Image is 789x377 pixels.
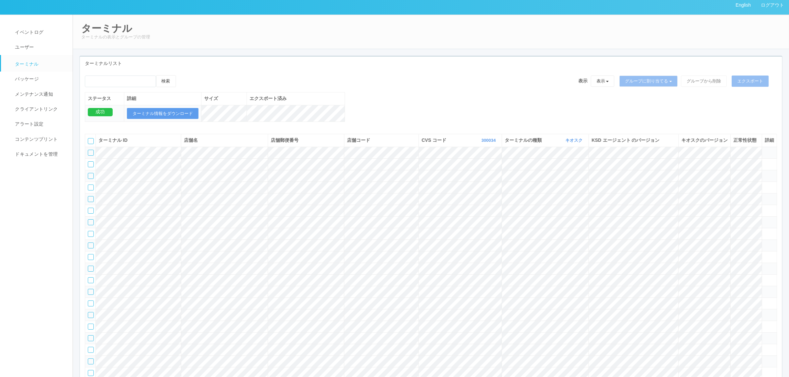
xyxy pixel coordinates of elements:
[13,29,43,35] span: イベントログ
[681,137,728,143] span: キオスクのバージョン
[271,137,299,143] span: 店舗郵便番号
[564,137,586,144] button: キオスク
[13,151,58,157] span: ドキュメントを管理
[733,137,757,143] span: 正常性状態
[1,132,79,147] a: コンテンツプリント
[156,75,176,87] button: 検索
[81,23,781,34] h2: ターミナル
[98,137,178,144] div: ターミナル ID
[127,95,198,102] div: 詳細
[80,57,782,70] div: ターミナルリスト
[1,87,79,102] a: メンテナンス通知
[88,95,121,102] div: ステータス
[619,76,678,87] button: グループに割り当てる
[591,76,615,87] button: 表示
[565,138,584,143] a: キオスク
[505,137,543,144] span: ターミナルの種類
[13,106,58,112] span: クライアントリンク
[13,44,34,50] span: ユーザー
[88,108,113,116] div: 成功
[184,137,198,143] span: 店舗名
[1,25,79,40] a: イベントログ
[13,136,58,142] span: コンテンツプリント
[578,78,588,84] span: 表示
[681,76,727,87] button: グループから削除
[1,102,79,117] a: クライアントリンク
[1,117,79,132] a: アラート設定
[127,108,198,119] button: ターミナル情報をダウンロード
[422,137,448,144] span: CVS コード
[480,137,499,144] button: 300034
[250,95,342,102] div: エクスポート済み
[81,34,781,40] p: ターミナルの表示とグループの管理
[13,76,39,81] span: パッケージ
[204,95,244,102] div: サイズ
[1,55,79,72] a: ターミナル
[13,121,43,127] span: アラート設定
[592,137,659,143] span: KSD エージェント のバージョン
[13,91,53,97] span: メンテナンス通知
[1,40,79,55] a: ユーザー
[13,61,39,67] span: ターミナル
[347,137,370,143] span: 店舗コード
[732,76,769,87] button: エクスポート
[1,147,79,162] a: ドキュメントを管理
[765,137,774,144] div: 詳細
[1,72,79,86] a: パッケージ
[481,138,497,143] a: 300034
